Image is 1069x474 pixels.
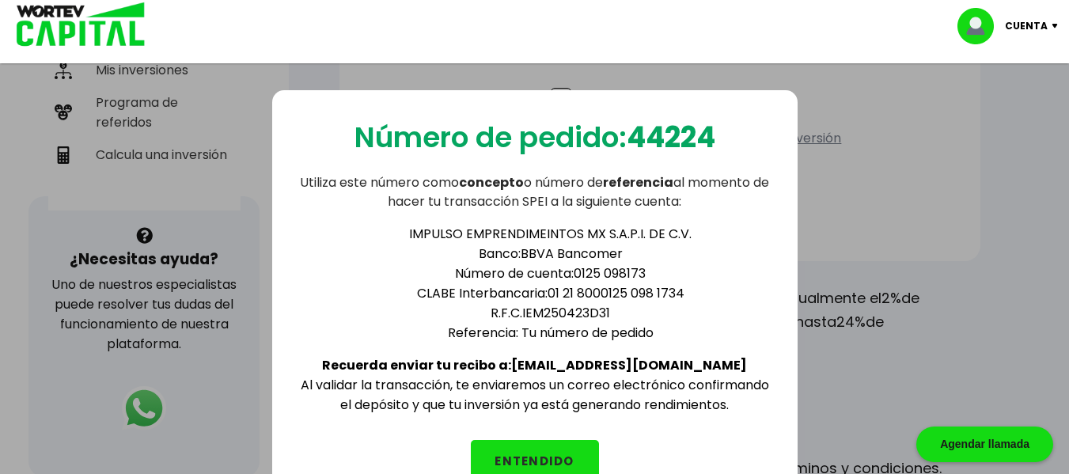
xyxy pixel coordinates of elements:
li: Banco: BBVA Bancomer [329,244,772,264]
p: Número de pedido: [354,116,715,159]
li: IMPULSO EMPRENDIMEINTOS MX S.A.P.I. DE C.V. [329,224,772,244]
img: profile-image [957,8,1005,44]
div: Al validar la transacción, te enviaremos un correo electrónico confirmando el depósito y que tu i... [298,211,772,415]
p: Cuenta [1005,14,1048,38]
b: referencia [603,173,673,191]
img: icon-down [1048,24,1069,28]
li: R.F.C. IEM250423D31 [329,303,772,323]
li: Número de cuenta: 0125 098173 [329,264,772,283]
b: Recuerda enviar tu recibo a: [EMAIL_ADDRESS][DOMAIN_NAME] [322,356,747,374]
p: Utiliza este número como o número de al momento de hacer tu transacción SPEI a la siguiente cuenta: [298,173,772,211]
b: concepto [459,173,524,191]
b: 44224 [627,117,715,157]
li: CLABE Interbancaria: 01 21 8000125 098 1734 [329,283,772,303]
div: Agendar llamada [916,427,1053,462]
li: Referencia: Tu número de pedido [329,323,772,343]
